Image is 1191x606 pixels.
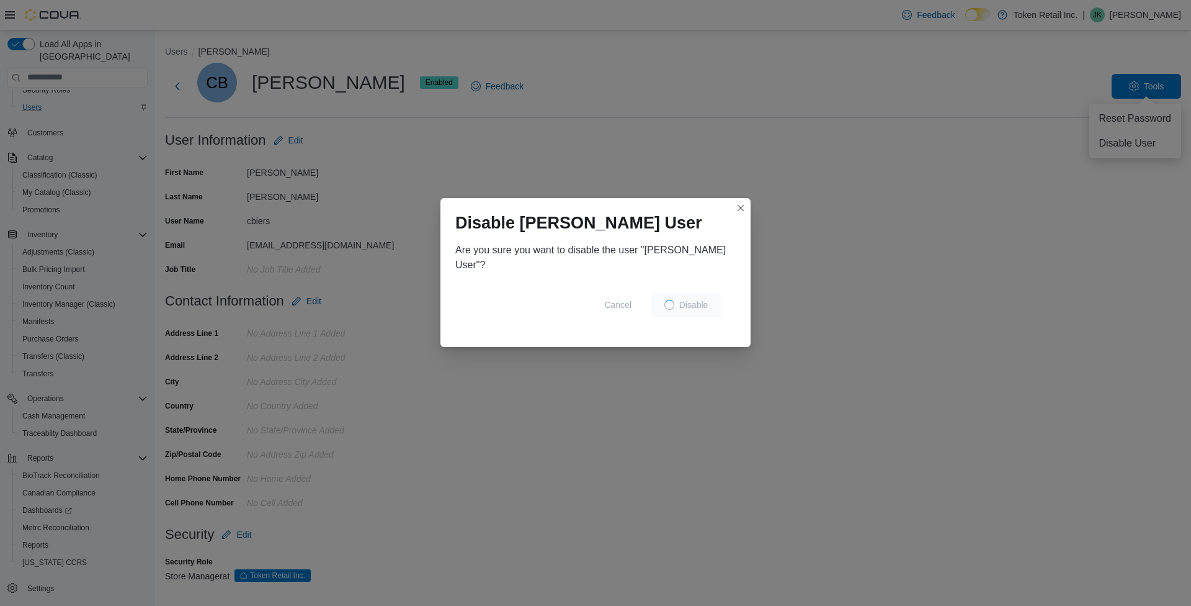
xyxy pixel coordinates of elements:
[604,299,631,311] span: Cancel
[651,292,721,317] button: LoadingDisable
[679,299,708,311] span: Disable
[733,201,748,215] button: Closes this modal window
[455,213,702,233] h1: Disable [PERSON_NAME] User
[455,243,736,273] div: Are you sure you want to disable the user "[PERSON_NAME] User"?
[662,299,675,311] span: Loading
[599,292,636,317] button: Cancel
